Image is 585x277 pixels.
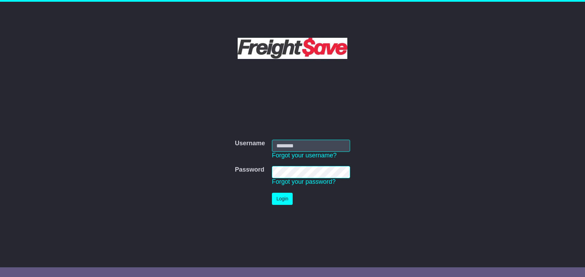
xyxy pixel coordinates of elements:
[272,152,337,159] a: Forgot your username?
[235,140,265,147] label: Username
[238,38,347,59] img: Freight Save
[272,178,336,185] a: Forgot your password?
[235,166,264,174] label: Password
[272,193,293,205] button: Login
